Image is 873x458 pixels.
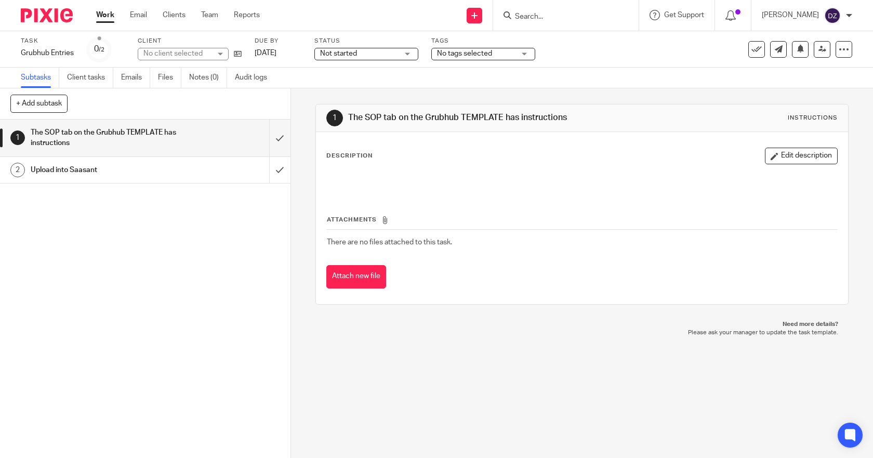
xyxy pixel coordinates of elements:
[437,50,492,57] span: No tags selected
[327,217,377,223] span: Attachments
[255,37,301,45] label: Due by
[163,10,186,20] a: Clients
[788,114,838,122] div: Instructions
[765,148,838,164] button: Edit description
[762,10,819,20] p: [PERSON_NAME]
[21,48,74,58] div: Grubhub Entries
[143,48,211,59] div: No client selected
[255,49,276,57] span: [DATE]
[10,95,68,112] button: + Add subtask
[31,125,183,151] h1: The SOP tab on the Grubhub TEMPLATE has instructions
[130,10,147,20] a: Email
[326,320,839,329] p: Need more details?
[314,37,418,45] label: Status
[326,110,343,126] div: 1
[326,329,839,337] p: Please ask your manager to update the task template.
[138,37,242,45] label: Client
[31,162,183,178] h1: Upload into Saasant
[99,47,104,53] small: /2
[21,8,73,22] img: Pixie
[21,68,59,88] a: Subtasks
[824,7,841,24] img: svg%3E
[514,12,607,22] input: Search
[96,10,114,20] a: Work
[10,130,25,145] div: 1
[235,68,275,88] a: Audit logs
[327,239,452,246] span: There are no files attached to this task.
[326,152,373,160] p: Description
[21,37,74,45] label: Task
[326,265,386,289] button: Attach new file
[158,68,181,88] a: Files
[121,68,150,88] a: Emails
[431,37,535,45] label: Tags
[234,10,260,20] a: Reports
[348,112,604,123] h1: The SOP tab on the Grubhub TEMPLATE has instructions
[664,11,704,19] span: Get Support
[67,68,113,88] a: Client tasks
[94,43,104,55] div: 0
[320,50,357,57] span: Not started
[10,163,25,177] div: 2
[201,10,218,20] a: Team
[189,68,227,88] a: Notes (0)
